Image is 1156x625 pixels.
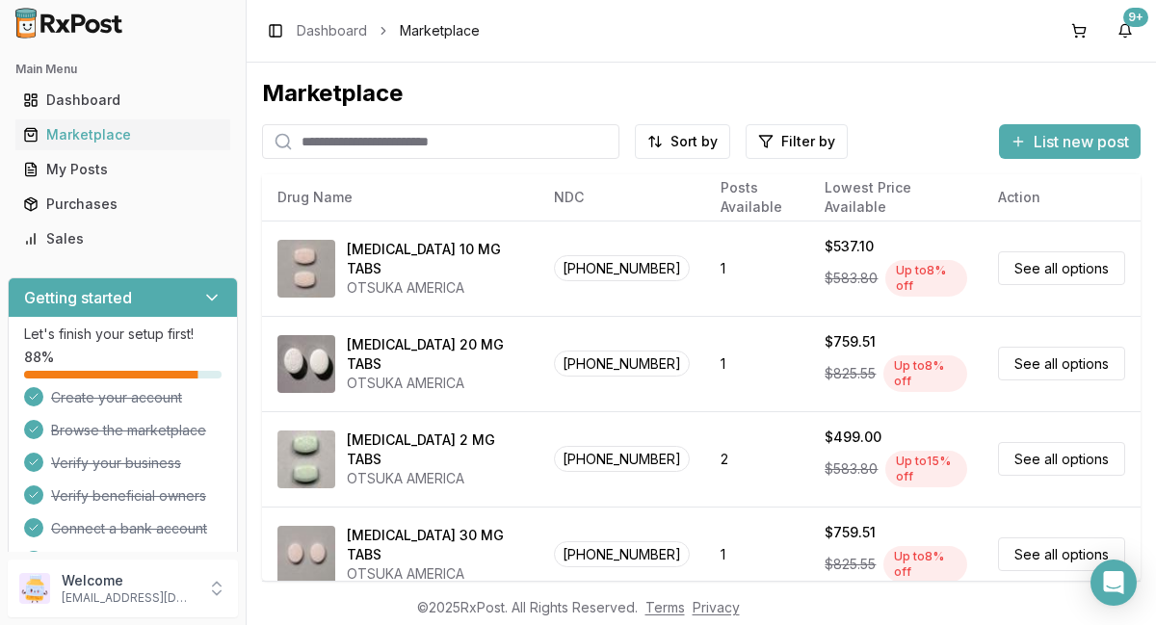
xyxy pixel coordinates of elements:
[1110,15,1141,46] button: 9+
[1090,560,1137,606] div: Open Intercom Messenger
[999,124,1141,159] button: List new post
[705,221,809,316] td: 1
[24,325,222,344] p: Let's finish your setup first!
[51,519,207,538] span: Connect a bank account
[825,555,876,574] span: $825.55
[554,255,690,281] span: [PHONE_NUMBER]
[645,599,685,615] a: Terms
[983,174,1141,221] th: Action
[746,124,848,159] button: Filter by
[1123,8,1148,27] div: 9+
[23,229,223,248] div: Sales
[885,260,967,297] div: Up to 8 % off
[277,430,335,488] img: Abilify 2 MG TABS
[15,187,230,221] a: Purchases
[998,537,1125,571] a: See all options
[1034,130,1129,153] span: List new post
[347,469,523,488] div: OTSUKA AMERICA
[347,335,523,374] div: [MEDICAL_DATA] 20 MG TABS
[705,411,809,507] td: 2
[885,451,967,487] div: Up to 15 % off
[8,154,238,185] button: My Posts
[297,21,367,40] a: Dashboard
[825,332,876,352] div: $759.51
[8,189,238,220] button: Purchases
[15,152,230,187] a: My Posts
[62,571,196,590] p: Welcome
[8,119,238,150] button: Marketplace
[883,546,967,583] div: Up to 8 % off
[23,195,223,214] div: Purchases
[554,541,690,567] span: [PHONE_NUMBER]
[400,21,480,40] span: Marketplace
[51,454,181,473] span: Verify your business
[15,221,230,256] a: Sales
[781,132,835,151] span: Filter by
[883,355,967,392] div: Up to 8 % off
[23,125,223,144] div: Marketplace
[998,347,1125,380] a: See all options
[539,174,705,221] th: NDC
[554,446,690,472] span: [PHONE_NUMBER]
[693,599,740,615] a: Privacy
[262,78,1141,109] div: Marketplace
[347,240,523,278] div: [MEDICAL_DATA] 10 MG TABS
[15,117,230,152] a: Marketplace
[347,526,523,564] div: [MEDICAL_DATA] 30 MG TABS
[825,237,874,256] div: $537.10
[554,351,690,377] span: [PHONE_NUMBER]
[23,160,223,179] div: My Posts
[15,62,230,77] h2: Main Menu
[51,421,206,440] span: Browse the marketplace
[277,240,335,298] img: Abilify 10 MG TABS
[8,8,131,39] img: RxPost Logo
[297,21,480,40] nav: breadcrumb
[998,442,1125,476] a: See all options
[277,335,335,393] img: Abilify 20 MG TABS
[24,348,54,367] span: 88 %
[51,486,206,506] span: Verify beneficial owners
[825,269,878,288] span: $583.80
[262,174,539,221] th: Drug Name
[705,316,809,411] td: 1
[825,459,878,479] span: $583.80
[23,91,223,110] div: Dashboard
[705,507,809,602] td: 1
[809,174,983,221] th: Lowest Price Available
[998,251,1125,285] a: See all options
[347,374,523,393] div: OTSUKA AMERICA
[19,573,50,604] img: User avatar
[24,286,132,309] h3: Getting started
[670,132,718,151] span: Sort by
[635,124,730,159] button: Sort by
[347,278,523,298] div: OTSUKA AMERICA
[8,85,238,116] button: Dashboard
[825,364,876,383] span: $825.55
[347,564,523,584] div: OTSUKA AMERICA
[705,174,809,221] th: Posts Available
[825,523,876,542] div: $759.51
[999,134,1141,153] a: List new post
[347,430,523,469] div: [MEDICAL_DATA] 2 MG TABS
[62,590,196,606] p: [EMAIL_ADDRESS][DOMAIN_NAME]
[8,223,238,254] button: Sales
[51,388,182,407] span: Create your account
[15,83,230,117] a: Dashboard
[825,428,881,447] div: $499.00
[277,526,335,584] img: Abilify 30 MG TABS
